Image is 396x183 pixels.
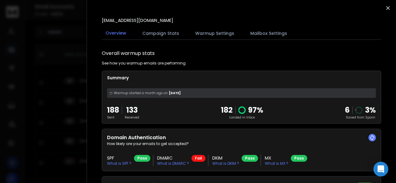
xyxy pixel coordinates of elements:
h3: SPF [107,155,131,161]
h3: DMARC [157,155,189,161]
p: 133 [125,105,139,115]
div: [DATE] [107,88,376,98]
div: Pass [291,155,307,162]
button: Warmup Settings [192,27,238,40]
p: See how you warmup emails are performing [102,61,186,66]
div: Pass [242,155,258,162]
button: Overview [102,26,130,40]
p: 3 % [365,105,376,115]
div: Open Intercom Messenger [373,162,388,177]
p: Landed in Inbox [221,115,263,120]
div: Fail [192,155,205,162]
h3: MX [265,155,288,161]
h3: DKIM [212,155,239,161]
p: What is DKIM ? [212,161,239,166]
p: Saved from Spam [345,115,376,120]
button: Mailbox Settings [247,27,291,40]
p: What is MX ? [265,161,288,166]
p: What is DMARC ? [157,161,189,166]
p: 182 [221,105,233,115]
p: What is SPF ? [107,161,131,166]
p: Received [125,115,139,120]
p: Summary [107,75,376,81]
span: Warmup started a month ago on [114,91,168,95]
h1: Overall warmup stats [102,50,155,57]
h2: Domain Authentication [107,134,376,141]
p: 188 [107,105,119,115]
p: How likely are your emails to get accepted? [107,141,376,146]
p: 97 % [248,105,263,115]
strong: 6 [345,105,350,115]
div: Pass [134,155,150,162]
p: Sent [107,115,119,120]
button: Campaign Stats [139,27,183,40]
p: [EMAIL_ADDRESS][DOMAIN_NAME] [102,17,173,23]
